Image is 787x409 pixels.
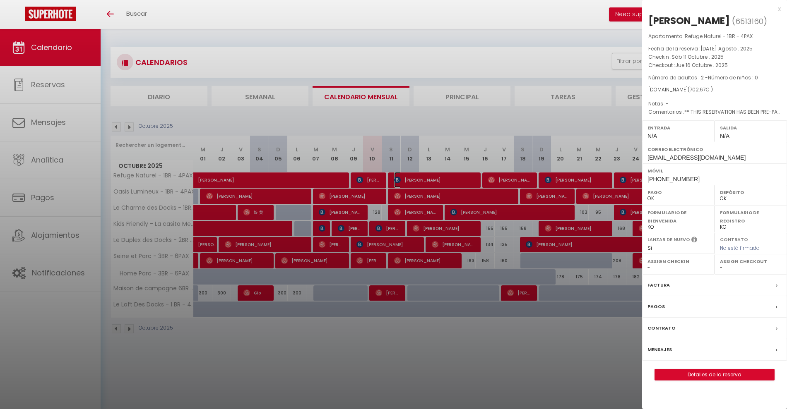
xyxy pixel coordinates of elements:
[647,167,782,175] label: Móvil
[691,236,697,245] i: Select YES if you want to send post-checkout messages sequences
[708,74,758,81] span: Número de niños : 0
[647,133,657,139] span: N/A
[720,257,782,265] label: Assign Checkout
[647,176,700,182] span: [PHONE_NUMBER]
[648,86,781,94] div: [DOMAIN_NAME]
[648,14,730,27] div: [PERSON_NAME]
[648,74,758,81] span: Número de adultos : 2 -
[647,124,709,132] label: Entrada
[732,15,767,27] span: ( )
[735,16,763,26] span: 6513160
[655,369,774,380] a: Detalles de la reserva
[720,133,729,139] span: N/A
[647,302,665,311] label: Pagos
[648,108,781,116] p: Comentarios :
[642,4,781,14] div: x
[648,32,781,41] p: Apartamento :
[700,45,753,52] span: [DATE] Agosto . 2025
[720,244,760,251] span: No está firmado
[647,345,672,354] label: Mensajes
[720,188,782,196] label: Depósito
[685,33,753,40] span: Refuge Naturel - 1BR - 4PAX
[648,53,781,61] p: Checkin :
[647,188,709,196] label: Pago
[647,281,670,289] label: Factura
[675,62,728,69] span: Jue 16 Octubre . 2025
[666,100,669,107] span: -
[647,236,690,243] label: Lanzar de nuevo
[690,86,705,93] span: 702.67
[720,208,782,225] label: Formulario de registro
[648,61,781,69] p: Checkout :
[648,45,781,53] p: Fecha de la reserva :
[647,145,782,153] label: Correo electrónico
[647,257,709,265] label: Assign Checkin
[647,324,676,332] label: Contrato
[655,369,775,380] button: Detalles de la reserva
[720,124,782,132] label: Salida
[648,100,781,108] p: Notas :
[647,154,746,161] span: [EMAIL_ADDRESS][DOMAIN_NAME]
[688,86,713,93] span: ( € )
[671,53,724,60] span: Sáb 11 Octubre . 2025
[647,208,709,225] label: Formulario de bienvenida
[720,236,748,242] label: Contrato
